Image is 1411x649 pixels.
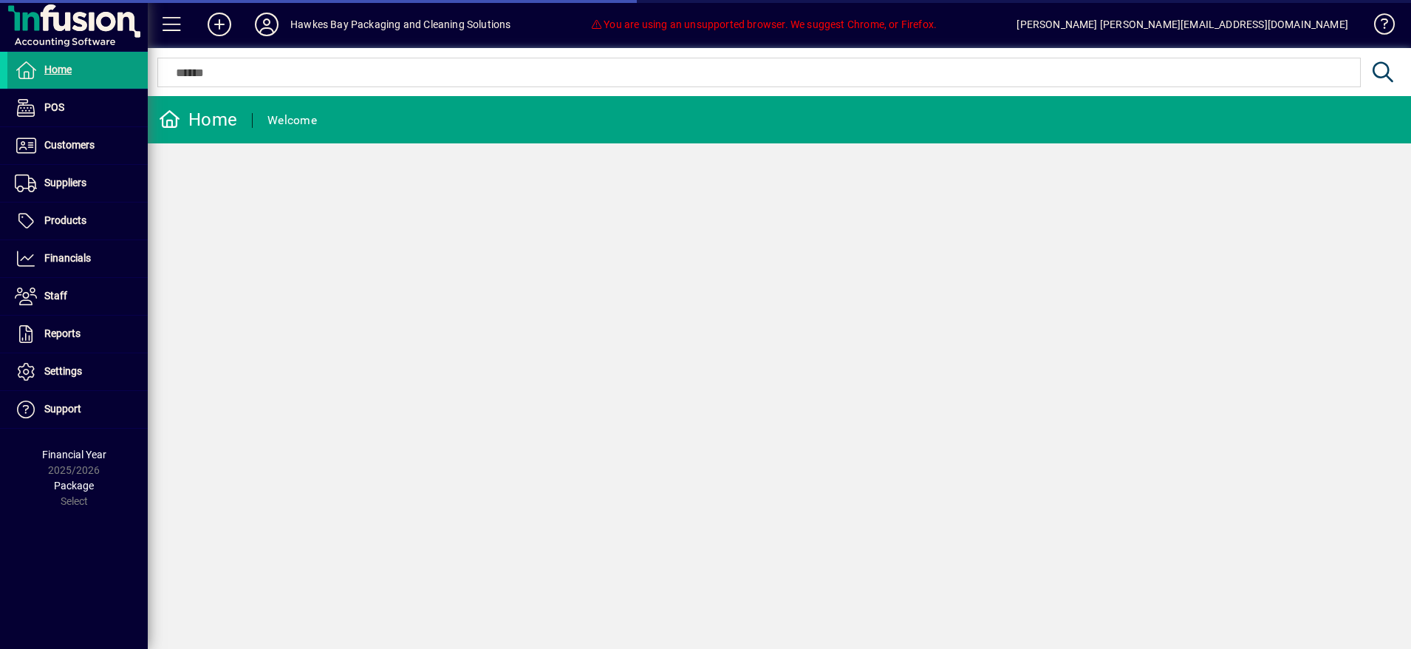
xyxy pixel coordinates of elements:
div: Home [159,108,237,132]
a: POS [7,89,148,126]
a: Support [7,391,148,428]
span: Settings [44,365,82,377]
a: Knowledge Base [1363,3,1393,51]
span: Suppliers [44,177,86,188]
a: Products [7,203,148,239]
button: Profile [243,11,290,38]
span: Home [44,64,72,75]
a: Financials [7,240,148,277]
div: [PERSON_NAME] [PERSON_NAME][EMAIL_ADDRESS][DOMAIN_NAME] [1017,13,1348,36]
span: You are using an unsupported browser. We suggest Chrome, or Firefox. [591,18,937,30]
span: Support [44,403,81,415]
a: Suppliers [7,165,148,202]
span: Staff [44,290,67,302]
a: Reports [7,316,148,353]
button: Add [196,11,243,38]
span: Package [54,480,94,492]
span: Reports [44,327,81,339]
span: Financials [44,252,91,264]
span: POS [44,101,64,113]
span: Customers [44,139,95,151]
span: Financial Year [42,449,106,461]
span: Products [44,214,86,226]
a: Settings [7,353,148,390]
div: Hawkes Bay Packaging and Cleaning Solutions [290,13,511,36]
div: Welcome [267,109,317,132]
a: Staff [7,278,148,315]
a: Customers [7,127,148,164]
